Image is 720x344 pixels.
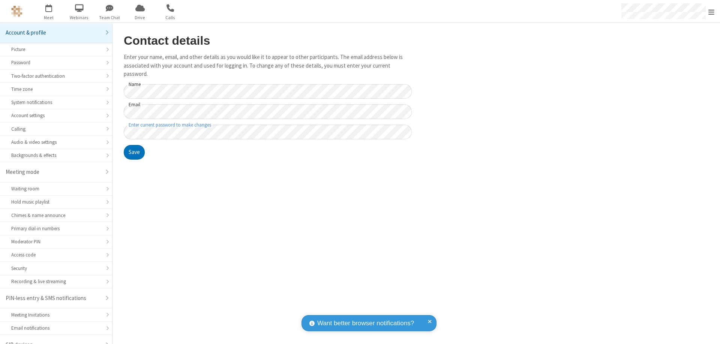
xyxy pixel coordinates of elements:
div: Meeting mode [6,168,101,177]
div: Meeting Invitations [11,311,101,318]
div: Access code [11,251,101,258]
span: Want better browser notifications? [317,318,414,328]
div: Waiting room [11,185,101,192]
input: Email [124,104,412,119]
div: Email notifications [11,324,101,332]
input: Name [124,84,412,99]
span: Team Chat [96,14,124,21]
div: Moderator PIN [11,238,101,245]
div: Hold music playlist [11,198,101,205]
div: Time zone [11,86,101,93]
span: Drive [126,14,154,21]
div: Security [11,265,101,272]
div: Two-factor authentication [11,72,101,80]
p: Enter your name, email, and other details as you would like it to appear to other participants. T... [124,53,412,78]
div: Audio & video settings [11,139,101,146]
img: QA Selenium DO NOT DELETE OR CHANGE [11,6,22,17]
div: Primary dial-in numbers [11,225,101,232]
button: Save [124,145,145,160]
h2: Contact details [124,34,412,47]
input: Enter current password to make changes [124,125,412,139]
span: Calls [156,14,184,21]
div: Backgrounds & effects [11,152,101,159]
div: Picture [11,46,101,53]
div: Account settings [11,112,101,119]
div: Calling [11,125,101,133]
div: Account & profile [6,29,101,37]
div: Recording & live streaming [11,278,101,285]
div: Password [11,59,101,66]
div: System notifications [11,99,101,106]
span: Webinars [65,14,93,21]
div: Chimes & name announce [11,212,101,219]
div: PIN-less entry & SMS notifications [6,294,101,303]
span: Meet [35,14,63,21]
